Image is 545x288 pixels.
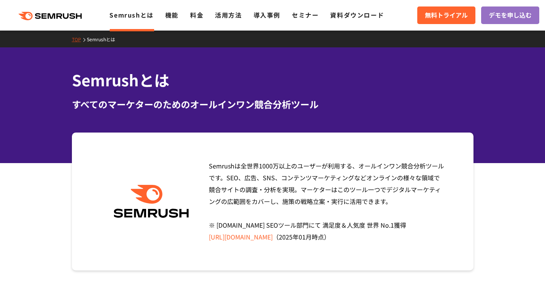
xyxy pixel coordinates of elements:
[330,10,384,19] a: 資料ダウンロード
[72,69,473,91] h1: Semrushとは
[190,10,203,19] a: 料金
[110,185,193,218] img: Semrush
[109,10,153,19] a: Semrushとは
[254,10,280,19] a: 導入事例
[209,161,444,241] span: Semrushは全世界1000万以上のユーザーが利用する、オールインワン競合分析ツールです。SEO、広告、SNS、コンテンツマーケティングなどオンラインの様々な領域で競合サイトの調査・分析を実現...
[489,10,532,20] span: デモを申し込む
[72,36,87,42] a: TOP
[72,97,473,111] div: すべてのマーケターのためのオールインワン競合分析ツール
[165,10,179,19] a: 機能
[209,232,273,241] a: [URL][DOMAIN_NAME]
[292,10,319,19] a: セミナー
[215,10,242,19] a: 活用方法
[425,10,468,20] span: 無料トライアル
[87,36,121,42] a: Semrushとは
[481,6,539,24] a: デモを申し込む
[417,6,475,24] a: 無料トライアル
